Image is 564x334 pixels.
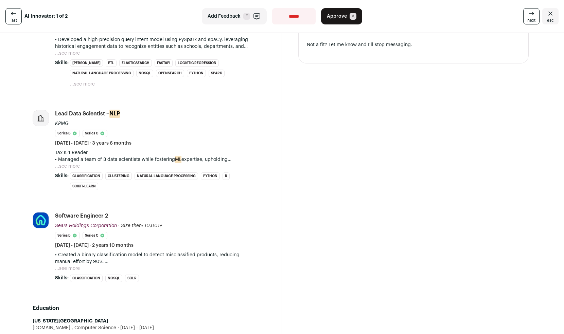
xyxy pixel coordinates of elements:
span: Approve [327,13,347,20]
li: Natural Language Processing [70,70,134,77]
span: [DATE] - [DATE] · 2 years 10 months [55,242,134,249]
strong: [US_STATE][GEOGRAPHIC_DATA] [33,319,108,323]
li: NoSQL [136,70,153,77]
li: Natural Language Processing [135,172,198,180]
span: Add Feedback [208,13,241,20]
strong: AI Innovator: 1 of 2 [24,13,68,20]
li: Series B [55,130,80,137]
span: KPMG [55,121,69,126]
li: Spark [209,70,225,77]
li: Classification [70,172,103,180]
li: OpenSearch [156,70,184,77]
span: A [350,13,356,20]
li: Classification [70,275,103,282]
button: Add Feedback F [202,8,267,24]
img: company-logo-placeholder-414d4e2ec0e2ddebbe968bf319fdfe5acfe0c9b87f798d344e800bc9a89632a0.png [33,110,49,126]
li: ETL [106,59,117,67]
span: next [527,18,535,23]
p: • Managed a team of 3 data scientists while fostering expertise, upholding engineering standards,... [55,156,249,163]
button: ...see more [55,265,80,272]
li: Scikit-Learn [70,183,98,190]
li: NoSQL [105,275,122,282]
mark: ML [175,156,181,163]
a: Close [542,8,559,24]
button: ...see more [55,163,80,170]
span: Skills: [55,275,69,281]
button: ...see more [70,81,95,88]
a: next [523,8,540,24]
li: Clustering [105,172,132,180]
div: [DOMAIN_NAME]., Computer Science [33,324,249,331]
p: • Created a binary classification model to detect misclassified products, reducing manual effort ... [55,252,249,265]
li: Python [187,70,206,77]
div: Not a fit? Let me know and I’ll stop messaging. [307,41,520,48]
h2: Education [33,304,249,312]
li: Elasticsearch [119,59,152,67]
mark: NLP [109,110,120,118]
div: Software Engineer 2 [55,212,108,220]
span: [DATE] - [DATE] [116,324,154,331]
span: Sears Holdings Corporation [55,223,117,228]
li: Series C [83,232,107,239]
li: [PERSON_NAME] [70,59,103,67]
li: R [223,172,230,180]
span: · Size then: 10,001+ [118,223,162,228]
p: Tax K-1 Reader [55,149,249,156]
div: Lead Data Scientist – [55,110,120,117]
li: Logistic Regression [175,59,219,67]
li: FastAPI [155,59,173,67]
li: Solr [125,275,139,282]
span: [DATE] - [DATE] · 3 years 6 months [55,140,131,147]
li: Series B [55,232,80,239]
span: F [243,13,250,20]
img: 01e11e61703df73fe0741badba69aaf52188c34292c478159e44dea465165adf.jpg [33,212,49,228]
span: Skills: [55,172,69,179]
li: Python [201,172,220,180]
p: • Developed a high-precision query intent model using PySpark and spaCy, leveraging historical en... [55,36,249,50]
li: Series C [83,130,107,137]
span: esc [547,18,554,23]
button: Approve A [321,8,362,24]
button: ...see more [55,50,80,57]
a: last [5,8,22,24]
span: last [11,18,17,23]
span: Skills: [55,59,69,66]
